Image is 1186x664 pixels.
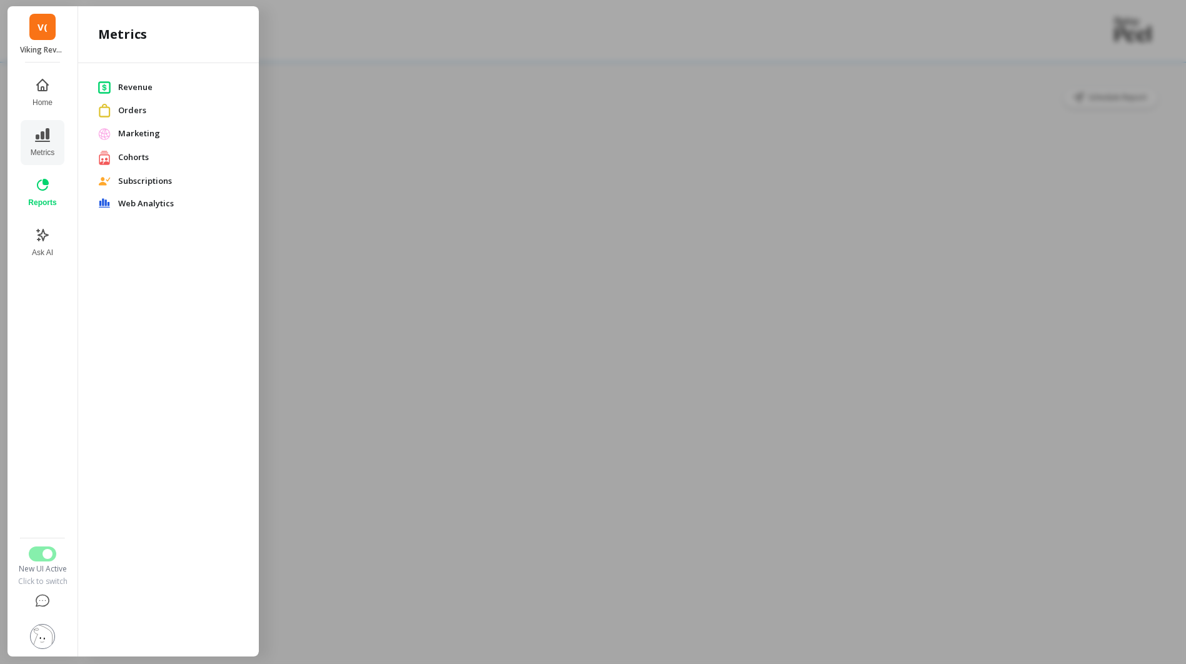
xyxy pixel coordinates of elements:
h2: Metrics [98,26,147,43]
span: Cohorts [118,151,239,164]
span: Marketing [118,128,239,140]
img: [object Object] [98,177,111,186]
img: [object Object] [98,104,111,117]
span: Orders [118,104,239,117]
div: New UI Active [16,564,69,574]
button: Metrics [21,120,64,165]
button: Ask AI [21,220,64,265]
button: Switch to Legacy UI [29,546,56,561]
img: [object Object] [98,150,111,166]
img: profile picture [30,624,55,649]
button: Help [16,586,69,616]
img: [object Object] [98,81,111,94]
span: Ask AI [32,248,53,258]
span: Home [33,98,53,108]
span: Revenue [118,81,239,94]
span: Metrics [31,148,55,158]
span: Reports [28,198,56,208]
div: Click to switch [16,576,69,586]
button: Reports [21,170,64,215]
span: Web Analytics [118,198,239,210]
span: Subscriptions [118,175,239,188]
span: V( [38,20,48,34]
button: Settings [16,616,69,656]
img: [object Object] [98,128,111,140]
p: Viking Revolution (Essor) [20,45,66,55]
img: [object Object] [98,198,111,208]
button: Home [21,70,64,115]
